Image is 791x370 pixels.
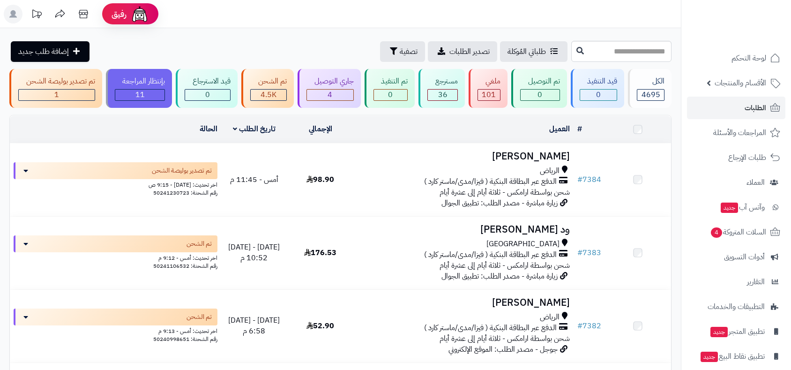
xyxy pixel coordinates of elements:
span: 98.90 [306,174,334,185]
a: تم التنفيذ 0 [363,69,417,108]
div: بإنتظار المراجعة [115,76,165,87]
a: جاري التوصيل 4 [296,69,363,108]
span: الرياض [540,166,560,176]
a: تاريخ الطلب [233,123,276,135]
span: تم تصدير بوليصة الشحن [152,166,212,175]
span: زيارة مباشرة - مصدر الطلب: تطبيق الجوال [441,271,558,282]
div: اخر تحديث: [DATE] - 9:15 ص [14,179,217,189]
span: 36 [438,89,448,100]
span: [GEOGRAPHIC_DATA] [486,239,560,249]
h3: [PERSON_NAME] [357,297,570,308]
a: العميل [549,123,570,135]
span: [DATE] - [DATE] 6:58 م [228,315,280,337]
span: 176.53 [304,247,336,258]
span: 4 [328,89,332,100]
span: أدوات التسويق [724,250,765,264]
a: طلباتي المُوكلة [500,41,567,62]
span: تم الشحن [187,312,212,322]
a: طلبات الإرجاع [687,146,785,169]
div: ملغي [478,76,500,87]
span: الأقسام والمنتجات [715,76,766,90]
div: 4 [307,90,353,100]
a: التطبيقات والخدمات [687,295,785,318]
span: زيارة مباشرة - مصدر الطلب: تطبيق الجوال [441,197,558,209]
a: قيد الاسترجاع 0 [174,69,239,108]
span: # [577,247,582,258]
div: قيد التنفيذ [580,76,618,87]
span: 0 [596,89,601,100]
div: تم التنفيذ [373,76,408,87]
div: 0 [374,90,408,100]
div: جاري التوصيل [306,76,354,87]
a: التقارير [687,271,785,293]
a: السلات المتروكة4 [687,221,785,243]
a: تم تصدير بوليصة الشحن 1 [7,69,104,108]
span: طلبات الإرجاع [728,151,766,164]
span: شحن بواسطة ارامكس - ثلاثة أيام إلى عشرة أيام [440,187,570,198]
span: الدفع عبر البطاقة البنكية ( فيزا/مدى/ماستر كارد ) [424,176,557,187]
span: الدفع عبر البطاقة البنكية ( فيزا/مدى/ماستر كارد ) [424,249,557,260]
span: الرياض [540,312,560,323]
span: وآتس آب [720,201,765,214]
span: 4 [711,227,722,238]
span: 11 [135,89,145,100]
a: الكل4695 [626,69,673,108]
a: العملاء [687,171,785,194]
div: الكل [637,76,664,87]
span: التطبيقات والخدمات [708,300,765,313]
span: 4.5K [261,89,276,100]
a: أدوات التسويق [687,246,785,268]
span: شحن بواسطة ارامكس - ثلاثة أيام إلى عشرة أيام [440,333,570,344]
span: # [577,320,582,332]
a: #7383 [577,247,601,258]
a: الإجمالي [309,123,332,135]
a: #7384 [577,174,601,185]
span: 0 [205,89,210,100]
a: تطبيق نقاط البيعجديد [687,345,785,368]
span: أمس - 11:45 م [230,174,278,185]
span: لوحة التحكم [731,52,766,65]
span: # [577,174,582,185]
a: وآتس آبجديد [687,196,785,219]
a: الطلبات [687,97,785,119]
h3: ود [PERSON_NAME] [357,224,570,235]
span: تصدير الطلبات [449,46,490,57]
span: 4695 [642,89,660,100]
span: 101 [482,89,496,100]
a: تصدير الطلبات [428,41,497,62]
a: تم الشحن 4.5K [239,69,296,108]
div: قيد الاسترجاع [185,76,231,87]
div: تم تصدير بوليصة الشحن [18,76,95,87]
span: رقم الشحنة: 50241106532 [153,262,217,270]
span: تصفية [400,46,418,57]
span: رقم الشحنة: 50240998651 [153,335,217,343]
div: 101 [478,90,500,100]
span: جديد [710,327,728,337]
span: 1 [54,89,59,100]
button: تصفية [380,41,425,62]
a: #7382 [577,320,601,332]
div: مسترجع [427,76,458,87]
span: العملاء [746,176,765,189]
a: لوحة التحكم [687,47,785,69]
div: 11 [115,90,165,100]
img: logo-2.png [727,25,782,45]
a: ملغي 101 [467,69,509,108]
span: جديد [721,203,738,213]
a: الحالة [200,123,217,135]
span: [DATE] - [DATE] 10:52 م [228,242,280,264]
a: قيد التنفيذ 0 [569,69,627,108]
span: إضافة طلب جديد [18,46,69,57]
a: بإنتظار المراجعة 11 [104,69,174,108]
span: طلباتي المُوكلة [507,46,546,57]
span: 0 [388,89,393,100]
div: 36 [428,90,457,100]
span: رفيق [112,8,127,20]
a: تحديثات المنصة [25,5,48,26]
div: اخر تحديث: أمس - 9:12 م [14,252,217,262]
span: السلات المتروكة [710,226,766,239]
a: # [577,123,582,135]
a: المراجعات والأسئلة [687,121,785,144]
span: رقم الشحنة: 50241230723 [153,189,217,197]
span: الطلبات [745,101,766,114]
